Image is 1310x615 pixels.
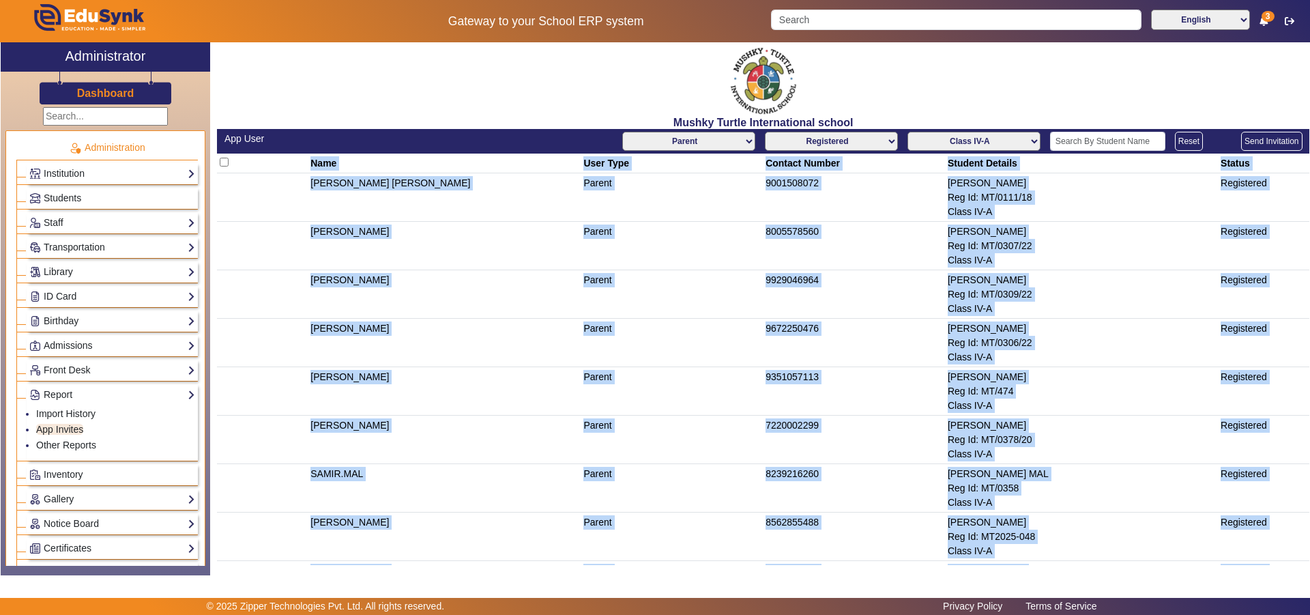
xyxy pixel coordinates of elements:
[948,447,1216,461] div: Class IV-A
[948,544,1216,558] div: Class IV-A
[581,416,763,464] td: Parent
[207,599,445,614] p: © 2025 Zipper Technologies Pvt. Ltd. All rights reserved.
[763,367,946,416] td: 9351057113
[308,319,581,367] td: [PERSON_NAME]
[30,193,40,203] img: Students.png
[1219,513,1309,561] td: Registered
[1219,367,1309,416] td: Registered
[335,14,757,29] h5: Gateway to your School ERP system
[581,513,763,561] td: Parent
[763,270,946,319] td: 9929046964
[43,107,168,126] input: Search...
[308,222,581,270] td: [PERSON_NAME]
[763,154,946,173] th: Contact Number
[581,319,763,367] td: Parent
[729,46,798,116] img: f2cfa3ea-8c3d-4776-b57d-4b8cb03411bc
[581,154,763,173] th: User Type
[1219,270,1309,319] td: Registered
[948,336,1216,350] div: Reg Id: MT/0306/22
[948,530,1216,544] div: Reg Id: MT2025-048
[1219,173,1309,222] td: Registered
[1219,319,1309,367] td: Registered
[948,515,1216,530] div: [PERSON_NAME]
[763,416,946,464] td: 7220002299
[948,225,1216,239] div: [PERSON_NAME]
[936,597,1009,615] a: Privacy Policy
[308,367,581,416] td: [PERSON_NAME]
[581,367,763,416] td: Parent
[217,116,1309,129] h2: Mushky Turtle International school
[948,399,1216,413] div: Class IV-A
[763,319,946,367] td: 9672250476
[308,416,581,464] td: [PERSON_NAME]
[36,408,96,419] a: Import History
[308,513,581,561] td: [PERSON_NAME]
[948,481,1216,496] div: Reg Id: MT/0358
[36,424,83,435] a: App Invites
[224,132,756,146] div: App User
[581,222,763,270] td: Parent
[30,470,40,480] img: Inventory.png
[29,190,195,206] a: Students
[763,222,946,270] td: 8005578560
[763,513,946,561] td: 8562855488
[36,440,96,450] a: Other Reports
[948,190,1216,205] div: Reg Id: MT/0111/18
[16,141,198,155] p: Administration
[948,321,1216,336] div: [PERSON_NAME]
[948,384,1216,399] div: Reg Id: MT/474
[1219,464,1309,513] td: Registered
[44,192,81,203] span: Students
[44,469,83,480] span: Inventory
[581,270,763,319] td: Parent
[308,173,581,222] td: [PERSON_NAME] [PERSON_NAME]
[1175,132,1203,151] button: Reset
[1019,597,1103,615] a: Terms of Service
[581,173,763,222] td: Parent
[948,205,1216,219] div: Class IV-A
[1241,132,1302,151] button: Send Invitation
[308,464,581,513] td: SAMIR.MAL
[69,142,81,154] img: Administration.png
[308,270,581,319] td: [PERSON_NAME]
[771,10,1141,30] input: Search
[948,370,1216,384] div: [PERSON_NAME]
[1050,132,1165,151] input: Search By Student Name
[65,48,146,64] h2: Administrator
[581,464,763,513] td: Parent
[76,86,135,100] a: Dashboard
[945,154,1218,173] th: Student Details
[763,464,946,513] td: 8239216260
[1219,416,1309,464] td: Registered
[948,273,1216,287] div: [PERSON_NAME]
[948,418,1216,433] div: [PERSON_NAME]
[1262,11,1275,22] span: 3
[948,176,1216,190] div: [PERSON_NAME]
[948,350,1216,364] div: Class IV-A
[581,561,763,610] td: Parent
[948,496,1216,510] div: Class IV-A
[77,87,134,100] h3: Dashboard
[1219,561,1309,610] td: Registered
[948,467,1216,481] div: [PERSON_NAME] MAL
[1,42,210,72] a: Administrator
[948,253,1216,268] div: Class IV-A
[948,287,1216,302] div: Reg Id: MT/0309/22
[948,239,1216,253] div: Reg Id: MT/0307/22
[308,561,581,610] td: [PERSON_NAME]
[29,467,195,483] a: Inventory
[1219,154,1309,173] th: Status
[948,433,1216,447] div: Reg Id: MT/0378/20
[1219,222,1309,270] td: Registered
[763,173,946,222] td: 9001508072
[308,154,581,173] th: Name
[948,302,1216,316] div: Class IV-A
[948,564,1216,578] div: [PERSON_NAME]
[763,561,946,610] td: 6350411778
